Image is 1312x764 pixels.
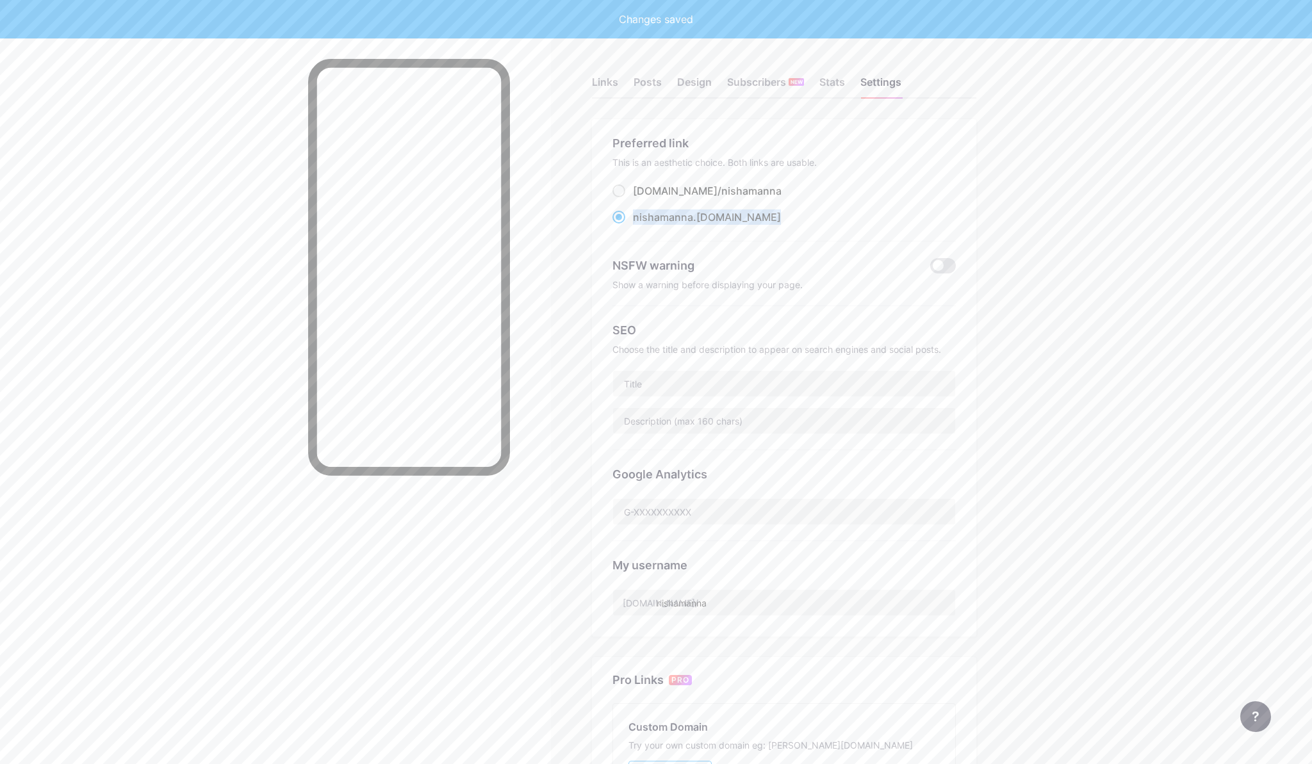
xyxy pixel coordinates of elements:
[612,134,956,152] div: Preferred link
[671,675,689,685] span: PRO
[612,672,664,688] div: Pro Links
[613,408,955,434] input: Description (max 160 chars)
[612,344,956,355] div: Choose the title and description to appear on search engines and social posts.
[612,257,912,274] div: NSFW warning
[612,557,956,574] div: My username
[819,74,845,97] div: Stats
[633,211,693,224] span: nishamanna
[592,74,618,97] div: Links
[721,184,782,197] span: nishamanna
[628,719,940,735] div: Custom Domain
[677,74,712,97] div: Design
[860,74,901,97] div: Settings
[612,279,956,290] div: Show a warning before displaying your page.
[619,12,693,27] div: Changes saved
[613,499,955,524] input: G-XXXXXXXXXX
[623,596,698,610] div: [DOMAIN_NAME]/
[612,157,956,168] div: This is an aesthetic choice. Both links are usable.
[634,74,662,97] div: Posts
[613,590,955,615] input: username
[633,209,781,225] div: .[DOMAIN_NAME]
[612,321,956,339] div: SEO
[727,74,804,97] div: Subscribers
[633,183,782,199] div: [DOMAIN_NAME]/
[612,466,956,483] div: Google Analytics
[613,371,955,396] input: Title
[791,78,803,86] span: NEW
[628,740,940,751] div: Try your own custom domain eg: [PERSON_NAME][DOMAIN_NAME]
